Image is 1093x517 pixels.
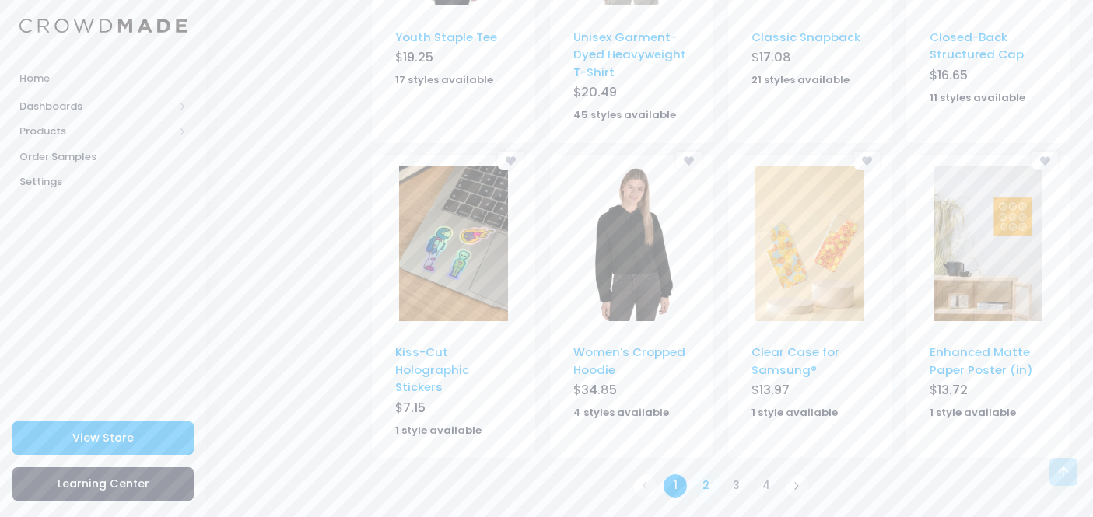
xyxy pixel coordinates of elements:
a: 2 [693,473,719,499]
span: Products [19,124,173,139]
div: $ [573,381,691,403]
strong: 1 style available [751,405,838,420]
strong: 4 styles available [573,405,669,420]
strong: 21 styles available [751,72,850,87]
div: $ [751,381,869,403]
img: Logo [19,19,187,33]
span: Dashboards [19,99,173,114]
a: 4 [754,473,779,499]
a: 1 [663,473,688,499]
span: Home [19,71,187,86]
span: Learning Center [58,476,149,491]
div: $ [573,83,691,105]
a: Classic Snapback [751,29,860,45]
div: $ [395,48,513,70]
span: 17.08 [759,48,791,66]
a: Learning Center [12,467,194,501]
span: Settings [19,174,187,190]
a: Kiss-Cut Holographic Stickers [395,344,469,395]
span: 19.25 [403,48,433,66]
span: View Store [72,430,134,445]
div: $ [395,399,513,421]
a: Closed-Back Structured Cap [930,29,1024,62]
span: 7.15 [403,399,426,417]
span: 13.72 [937,381,968,399]
strong: 1 style available [930,405,1016,420]
span: 20.49 [581,83,617,101]
a: Youth Staple Tee [395,29,497,45]
a: View Store [12,421,194,455]
a: Unisex Garment-Dyed Heavyweight T-Shirt [573,29,686,80]
div: $ [751,48,869,70]
a: Enhanced Matte Paper Poster (in) [930,344,1033,377]
div: $ [930,381,1047,403]
span: Order Samples [19,149,187,165]
span: 16.65 [937,66,968,84]
span: 13.97 [759,381,790,399]
a: Clear Case for Samsung® [751,344,839,377]
strong: 11 styles available [930,90,1025,105]
strong: 1 style available [395,423,482,438]
strong: 17 styles available [395,72,493,87]
div: $ [930,66,1047,88]
a: Women's Cropped Hoodie [573,344,685,377]
strong: 45 styles available [573,107,676,122]
span: 34.85 [581,381,617,399]
a: 3 [723,473,749,499]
